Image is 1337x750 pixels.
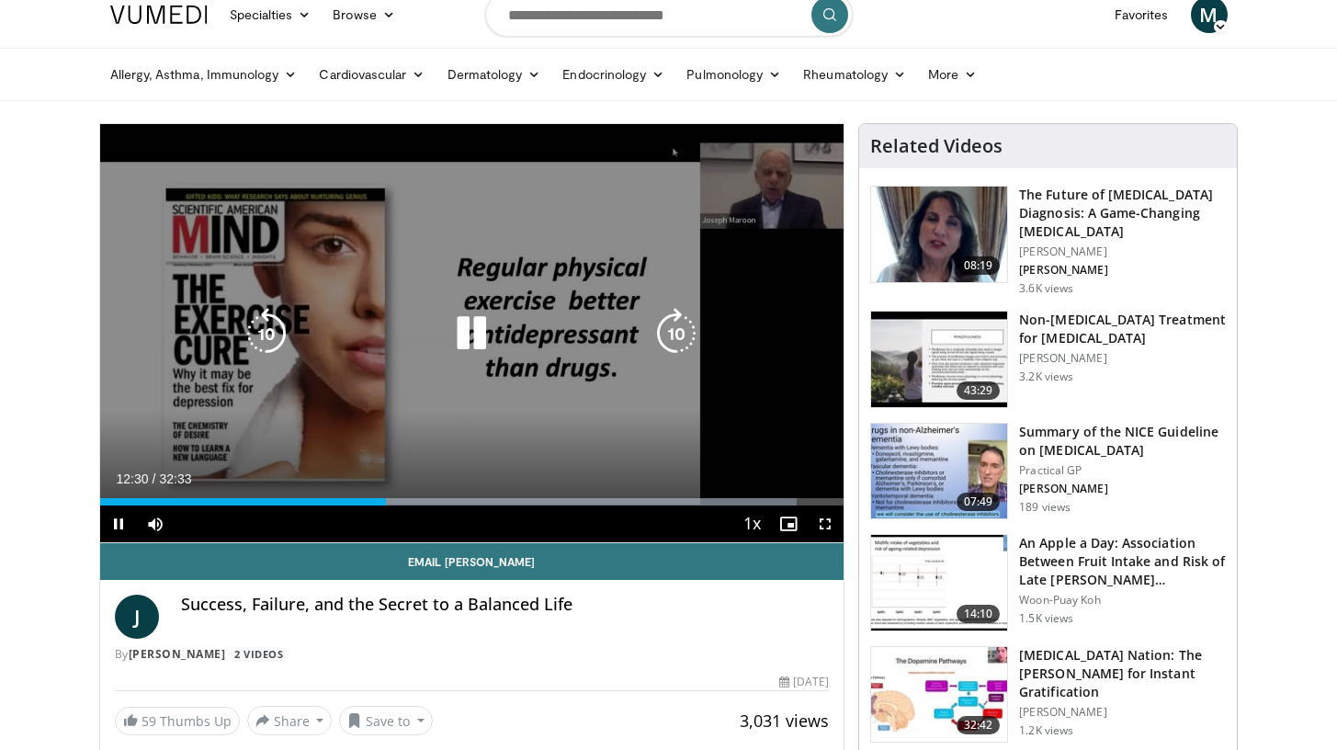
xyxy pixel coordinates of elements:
a: 32:42 [MEDICAL_DATA] Nation: The [PERSON_NAME] for Instant Gratification [PERSON_NAME] 1.2K views [870,646,1226,744]
a: Email [PERSON_NAME] [100,543,844,580]
video-js: Video Player [100,124,844,543]
button: Enable picture-in-picture mode [770,506,807,542]
a: [PERSON_NAME] [129,646,226,662]
span: 3,031 views [740,710,829,732]
span: 07:49 [957,493,1001,511]
button: Playback Rate [733,506,770,542]
span: 59 [142,712,156,730]
p: [PERSON_NAME] [1019,244,1226,259]
p: [PERSON_NAME] [1019,351,1226,366]
a: More [917,56,988,93]
p: 3.2K views [1019,369,1073,384]
button: Save to [339,706,433,735]
h4: Related Videos [870,135,1003,157]
button: Mute [137,506,174,542]
h4: Success, Failure, and the Secret to a Balanced Life [181,595,830,615]
img: eb9441ca-a77b-433d-ba99-36af7bbe84ad.150x105_q85_crop-smart_upscale.jpg [871,312,1007,407]
h3: Summary of the NICE Guideline on [MEDICAL_DATA] [1019,423,1226,460]
div: Progress Bar [100,498,844,506]
span: 43:29 [957,381,1001,400]
img: VuMedi Logo [110,6,208,24]
h3: The Future of [MEDICAL_DATA] Diagnosis: A Game-Changing [MEDICAL_DATA] [1019,186,1226,241]
p: [PERSON_NAME] [1019,263,1226,278]
img: 5773f076-af47-4b25-9313-17a31d41bb95.150x105_q85_crop-smart_upscale.jpg [871,187,1007,282]
a: Allergy, Asthma, Immunology [99,56,309,93]
button: Pause [100,506,137,542]
span: 14:10 [957,605,1001,623]
a: 43:29 Non-[MEDICAL_DATA] Treatment for [MEDICAL_DATA] [PERSON_NAME] 3.2K views [870,311,1226,408]
div: [DATE] [779,674,829,690]
a: Cardiovascular [308,56,436,93]
span: 08:19 [957,256,1001,275]
h3: [MEDICAL_DATA] Nation: The [PERSON_NAME] for Instant Gratification [1019,646,1226,701]
a: 07:49 Summary of the NICE Guideline on [MEDICAL_DATA] Practical GP [PERSON_NAME] 189 views [870,423,1226,520]
div: By [115,646,830,663]
img: 8c144ef5-ad01-46b8-bbf2-304ffe1f6934.150x105_q85_crop-smart_upscale.jpg [871,647,1007,743]
p: [PERSON_NAME] [1019,482,1226,496]
span: 32:42 [957,716,1001,734]
p: 1.5K views [1019,611,1073,626]
p: [PERSON_NAME] [1019,705,1226,720]
p: 3.6K views [1019,281,1073,296]
img: 8e949c61-8397-4eef-823a-95680e5d1ed1.150x105_q85_crop-smart_upscale.jpg [871,424,1007,519]
p: 189 views [1019,500,1071,515]
a: 08:19 The Future of [MEDICAL_DATA] Diagnosis: A Game-Changing [MEDICAL_DATA] [PERSON_NAME] [PERSO... [870,186,1226,296]
p: Practical GP [1019,463,1226,478]
button: Fullscreen [807,506,844,542]
span: 32:33 [159,472,191,486]
span: 12:30 [117,472,149,486]
h3: Non-[MEDICAL_DATA] Treatment for [MEDICAL_DATA] [1019,311,1226,347]
a: 59 Thumbs Up [115,707,240,735]
a: Endocrinology [551,56,675,93]
a: 14:10 An Apple a Day: Association Between Fruit Intake and Risk of Late [PERSON_NAME]… Woon-Puay ... [870,534,1226,631]
a: Pulmonology [675,56,792,93]
button: Share [247,706,333,735]
h3: An Apple a Day: Association Between Fruit Intake and Risk of Late [PERSON_NAME]… [1019,534,1226,589]
p: Woon-Puay Koh [1019,593,1226,608]
a: Rheumatology [792,56,917,93]
p: 1.2K views [1019,723,1073,738]
a: Dermatology [436,56,552,93]
a: J [115,595,159,639]
span: / [153,472,156,486]
a: 2 Videos [229,647,289,663]
img: 0fb96a29-ee07-42a6-afe7-0422f9702c53.150x105_q85_crop-smart_upscale.jpg [871,535,1007,631]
